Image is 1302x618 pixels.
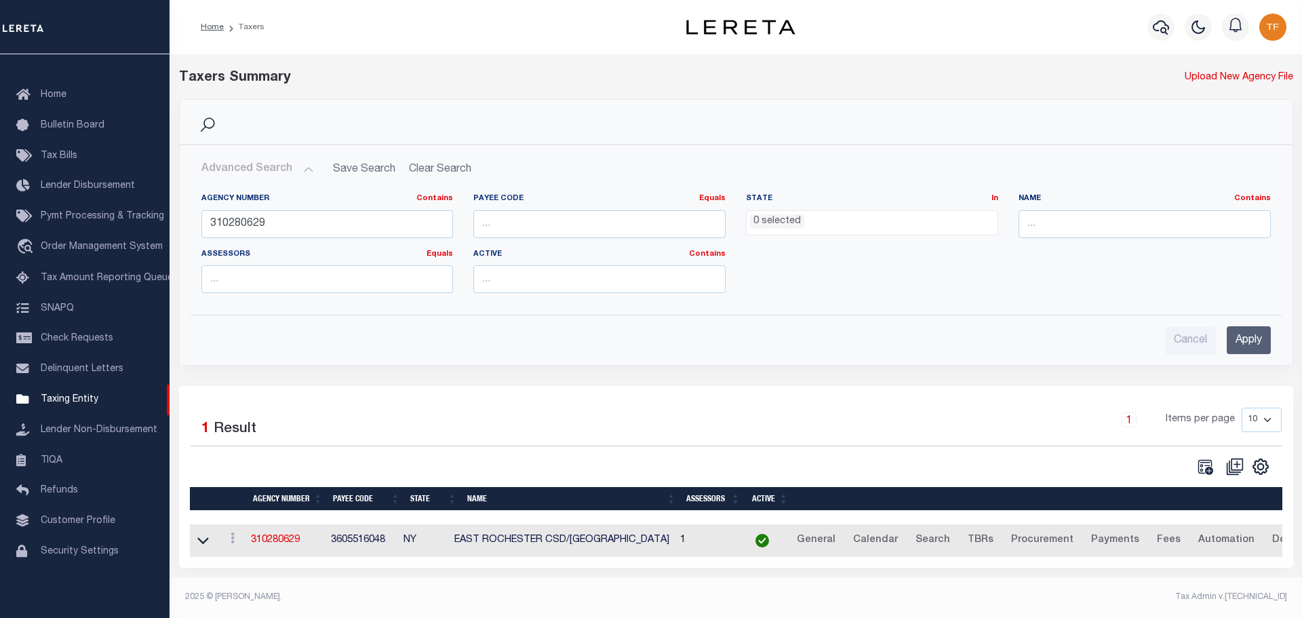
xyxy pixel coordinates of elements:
a: TBRs [962,530,1000,552]
a: Contains [689,250,726,258]
span: Check Requests [41,334,113,343]
td: 3605516048 [325,524,398,558]
a: Automation [1192,530,1261,552]
i: travel_explore [16,239,38,256]
button: Advanced Search [201,156,314,182]
span: Delinquent Letters [41,364,123,374]
a: Fees [1151,530,1187,552]
label: Agency Number [201,193,454,205]
a: Equals [427,250,453,258]
li: 0 selected [750,214,804,229]
th: State: activate to sort column ascending [405,487,462,511]
label: Name [1019,193,1271,205]
span: Taxing Entity [41,395,98,404]
img: logo-dark.svg [686,20,795,35]
a: Contains [1234,195,1271,202]
th: Agency Number: activate to sort column ascending [248,487,328,511]
a: Procurement [1005,530,1080,552]
label: State [746,193,998,205]
input: ... [1019,210,1271,238]
img: check-icon-green.svg [755,534,769,547]
span: Lender Disbursement [41,181,135,191]
label: Payee Code [473,193,726,205]
span: Security Settings [41,547,119,556]
input: ... [473,265,726,293]
th: Assessors: activate to sort column ascending [681,487,745,511]
input: ... [473,210,726,238]
span: Order Management System [41,242,163,252]
span: 1 [201,422,210,436]
a: 310280629 [251,535,300,545]
a: Contains [416,195,453,202]
td: 1 [675,524,738,558]
span: Items per page [1166,412,1235,427]
label: Active [473,249,726,260]
div: 2025 © [PERSON_NAME]. [175,591,736,603]
a: Upload New Agency File [1185,71,1293,85]
input: ... [201,210,454,238]
th: Payee Code: activate to sort column ascending [328,487,405,511]
a: Calendar [847,530,904,552]
div: Taxers Summary [179,68,1010,88]
input: Apply [1227,326,1271,354]
a: Home [201,23,224,31]
span: Tax Amount Reporting Queue [41,273,173,283]
td: NY [398,524,450,558]
span: Tax Bills [41,151,77,161]
span: TIQA [41,455,62,465]
label: Result [214,419,256,440]
span: SNAPQ [41,303,74,313]
span: Lender Non-Disbursement [41,425,157,435]
div: Tax Admin v.[TECHNICAL_ID] [746,591,1287,603]
li: Taxers [224,21,264,33]
span: Customer Profile [41,516,115,526]
label: Assessors [201,249,454,260]
th: Name: activate to sort column ascending [462,487,681,511]
a: Payments [1085,530,1145,552]
a: Equals [699,195,726,202]
span: Pymt Processing & Tracking [41,212,164,221]
td: EAST ROCHESTER CSD/[GEOGRAPHIC_DATA] [449,524,675,558]
span: Refunds [41,486,78,495]
span: Bulletin Board [41,121,104,130]
a: 1 [1122,412,1137,427]
input: ... [201,265,454,293]
img: svg+xml;base64,PHN2ZyB4bWxucz0iaHR0cDovL3d3dy53My5vcmcvMjAwMC9zdmciIHBvaW50ZXItZXZlbnRzPSJub25lIi... [1259,14,1286,41]
th: Active: activate to sort column ascending [745,487,793,511]
input: Cancel [1165,326,1216,354]
span: Home [41,90,66,100]
a: Search [909,530,956,552]
a: In [991,195,998,202]
a: General [791,530,842,552]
